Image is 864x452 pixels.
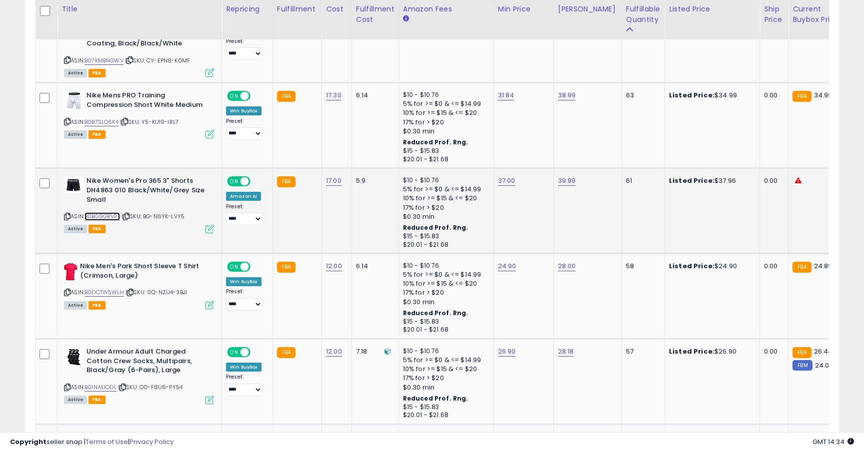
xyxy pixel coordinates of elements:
span: ON [228,348,240,357]
div: ASIN: [64,11,214,76]
span: All listings currently available for purchase on Amazon [64,69,87,77]
b: Listed Price: [669,261,714,271]
div: 7.18 [356,347,391,356]
div: Amazon AI [226,192,261,201]
a: Terms of Use [85,437,128,447]
div: 10% for >= $15 & <= $20 [403,108,486,117]
strong: Copyright [10,437,46,447]
span: | SKU: 0Q-NZU4-3BJI [125,288,187,296]
div: $0.30 min [403,212,486,221]
a: 26.90 [498,347,516,357]
a: B0DCTW5WLH [84,288,124,297]
b: Reduced Prof. Rng. [403,309,468,317]
a: 24.90 [498,261,516,271]
span: 24.05 [815,361,833,370]
small: FBA [792,262,811,273]
a: 17.00 [326,176,341,186]
a: 38.99 [558,90,576,100]
b: Under Armour Adult Charged Cotton Crew Socks, Multipairs, Black/Gray (6-Pairs), Large [86,347,208,378]
span: All listings currently available for purchase on Amazon [64,301,87,310]
div: $20.01 - $21.68 [403,411,486,420]
span: OFF [249,263,265,271]
div: Fulfillable Quantity [626,4,660,25]
b: Reduced Prof. Rng. [403,223,468,232]
div: Fulfillment [277,4,317,14]
span: FBA [88,69,105,77]
span: | SKU: O0-F8U6-PY54 [118,383,182,391]
div: Preset: [226,38,265,60]
div: $20.01 - $21.68 [403,155,486,164]
span: | SKU: BG-N6YK-LVY5 [121,212,184,220]
div: $15 - $15.83 [403,147,486,155]
div: Title [61,4,217,14]
div: Preset: [226,374,265,396]
small: FBA [277,176,295,187]
div: $10 - $10.76 [403,91,486,99]
div: $37.96 [669,176,752,185]
div: 58 [626,262,657,271]
a: B0B7SLQ6K4 [84,118,118,126]
div: Preset: [226,288,265,311]
a: 28.00 [558,261,576,271]
div: ASIN: [64,176,214,232]
div: 10% for >= $15 & <= $20 [403,194,486,203]
div: Win BuyBox [226,106,261,115]
b: Listed Price: [669,176,714,185]
a: 12.00 [326,347,342,357]
span: 2025-09-13 14:34 GMT [812,437,854,447]
div: 17% for > $20 [403,374,486,383]
div: 0.00 [764,347,780,356]
span: All listings currently available for purchase on Amazon [64,130,87,139]
div: $15 - $15.83 [403,403,486,412]
div: $20.01 - $21.68 [403,241,486,249]
div: $26.90 [669,347,752,356]
div: Preset: [226,118,265,140]
div: 6.14 [356,91,391,100]
div: ASIN: [64,262,214,308]
span: 26.44 [814,347,833,356]
div: Cost [326,4,347,14]
img: 31WwHAc8YGL._SL40_.jpg [64,91,84,111]
a: B07KMBNGWV [84,56,123,65]
div: $24.90 [669,262,752,271]
div: 6.14 [356,262,391,271]
div: 0.00 [764,176,780,185]
div: 5.9 [356,176,391,185]
div: Min Price [498,4,549,14]
div: $10 - $10.76 [403,176,486,185]
div: Amazon Fees [403,4,489,14]
a: 39.99 [558,176,576,186]
b: Nike Mens PRO Training Compression Short White Medium [86,91,208,112]
span: FBA [88,130,105,139]
span: 24.89 [814,261,832,271]
div: $0.30 min [403,127,486,136]
a: 28.18 [558,347,574,357]
div: $0.30 min [403,383,486,392]
div: ASIN: [64,91,214,137]
img: 41CuE1ec-wL._SL40_.jpg [64,347,84,367]
div: 17% for > $20 [403,203,486,212]
div: 5% for >= $0 & <= $14.99 [403,356,486,365]
div: Current Buybox Price [792,4,844,25]
span: ON [228,263,240,271]
span: All listings currently available for purchase on Amazon [64,225,87,233]
div: seller snap | | [10,438,173,447]
span: | SKU: Y5-KU19-IRL7 [120,118,178,126]
div: 5% for >= $0 & <= $14.99 [403,99,486,108]
a: Privacy Policy [129,437,173,447]
b: Nike Men's Park Short Sleeve T Shirt (Crimson, Large) [80,262,201,283]
div: 61 [626,176,657,185]
div: $34.99 [669,91,752,100]
div: Preset: [226,203,265,226]
span: ON [228,92,240,100]
span: FBA [88,301,105,310]
small: FBA [277,91,295,102]
small: FBA [277,347,295,358]
a: 17.30 [326,90,341,100]
b: Nike Women's Pro 365 3" Shorts DH4863 010 Black/White/Grey Size Small [86,176,208,207]
div: $15 - $15.83 [403,318,486,326]
small: FBA [792,91,811,102]
span: FBA [88,396,105,404]
span: | SKU: CY-EPN8-K0MF [125,56,190,64]
b: Reduced Prof. Rng. [403,138,468,146]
